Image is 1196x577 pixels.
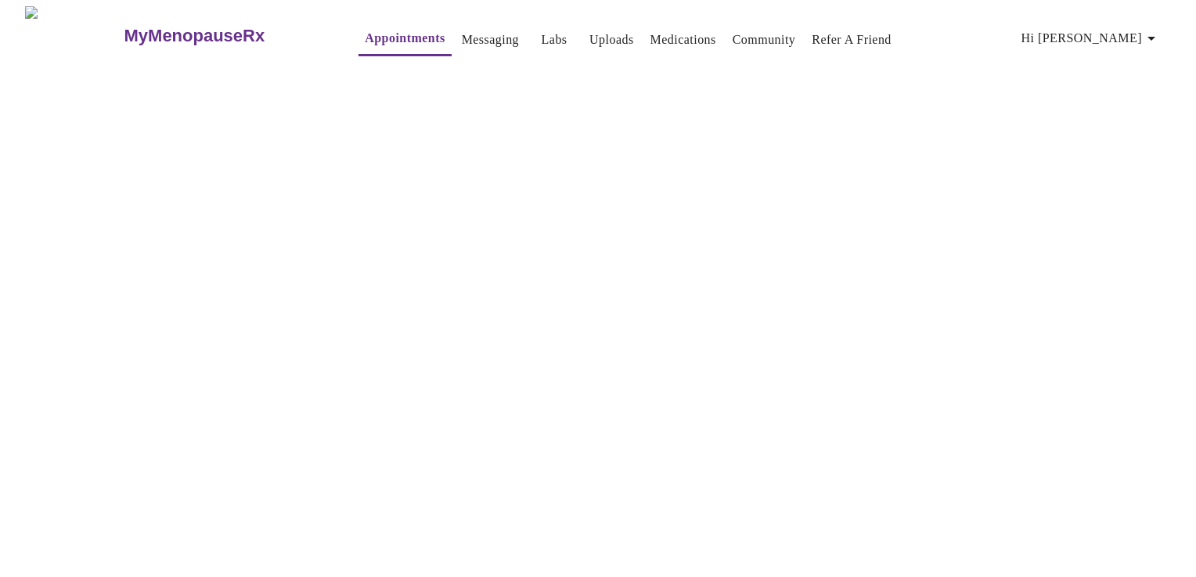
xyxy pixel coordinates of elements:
button: Messaging [456,24,525,56]
button: Hi [PERSON_NAME] [1015,23,1167,54]
a: Appointments [365,27,445,49]
button: Appointments [358,23,451,56]
a: Labs [542,29,567,51]
a: Medications [650,29,716,51]
a: Messaging [462,29,519,51]
a: Uploads [589,29,634,51]
button: Medications [644,24,722,56]
h3: MyMenopauseRx [124,26,265,46]
a: Community [733,29,796,51]
button: Refer a Friend [805,24,898,56]
button: Uploads [583,24,640,56]
button: Labs [529,24,579,56]
img: MyMenopauseRx Logo [25,6,122,65]
button: Community [726,24,802,56]
span: Hi [PERSON_NAME] [1021,27,1161,49]
a: Refer a Friend [812,29,892,51]
a: MyMenopauseRx [122,9,327,63]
